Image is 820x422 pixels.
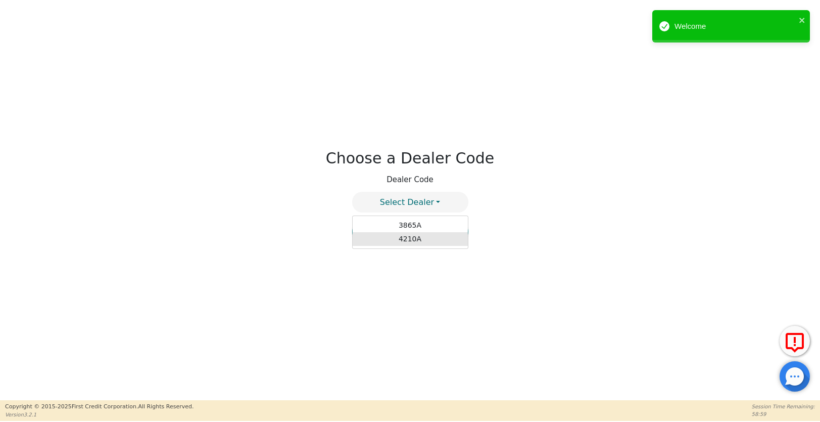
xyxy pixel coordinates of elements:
[353,232,468,246] a: 4210A
[380,197,434,207] span: Select Dealer
[799,14,806,26] button: close
[326,149,495,167] h2: Choose a Dealer Code
[780,326,810,356] button: Report Error to FCC
[138,403,194,410] span: All Rights Reserved.
[387,175,433,184] h4: Dealer Code
[752,410,815,418] p: 58:59
[352,192,468,213] button: Select Dealer
[5,403,194,411] p: Copyright © 2015- 2025 First Credit Corporation.
[674,21,796,32] div: Welcome
[5,411,194,418] p: Version 3.2.1
[752,403,815,410] p: Session Time Remaining:
[353,219,468,232] a: 3865A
